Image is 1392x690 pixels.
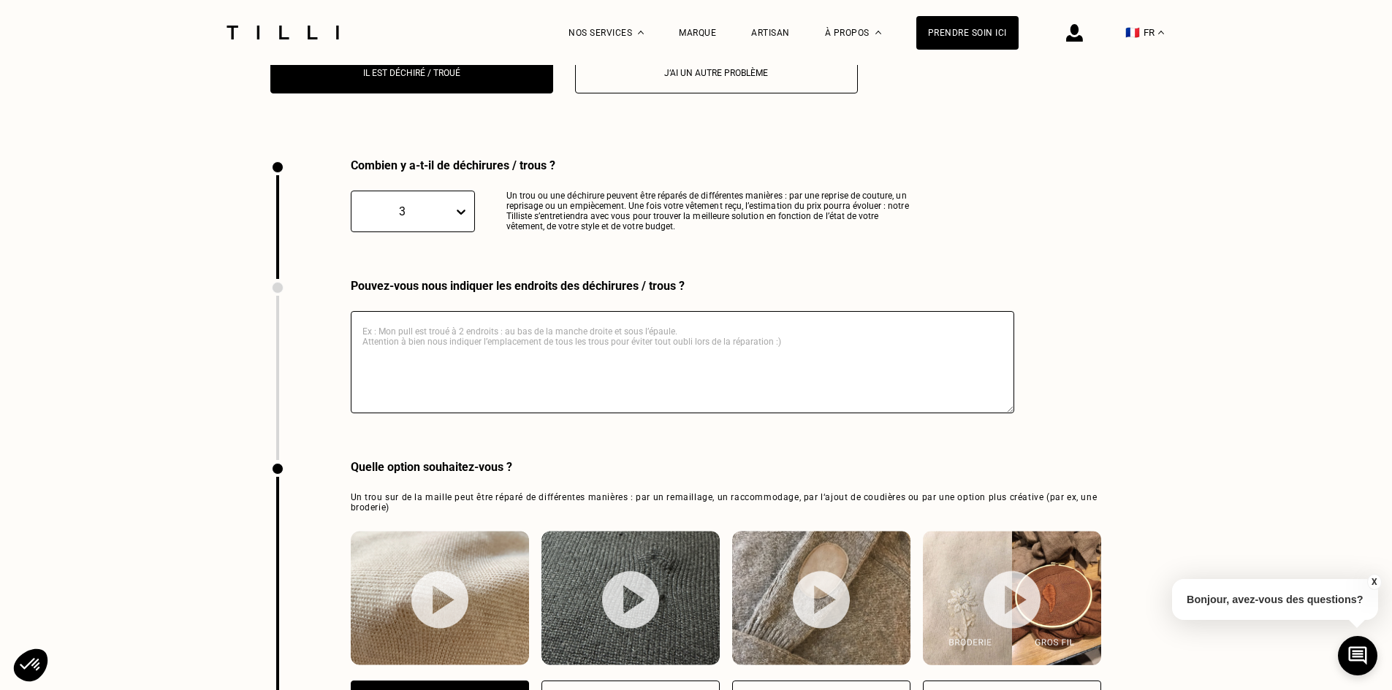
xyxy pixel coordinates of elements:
[916,16,1019,50] a: Prendre soin ici
[1172,579,1378,620] p: Bonjour, avez-vous des questions?
[351,279,1014,293] div: Pouvez-vous nous indiquer les endroits des déchirures / trous ?
[583,68,850,78] p: J‘ai un autre problème
[1066,24,1083,42] img: icône connexion
[923,531,1101,665] img: Option créative
[638,31,644,34] img: Menu déroulant
[1158,31,1164,34] img: menu déroulant
[984,571,1041,629] img: bouton lecture
[278,68,545,78] p: Il est déchiré / troué
[1125,26,1140,39] span: 🇫🇷
[602,571,659,629] img: bouton lecture
[751,28,790,38] a: Artisan
[270,52,553,93] button: Il est déchiré / troué
[351,460,1122,474] div: Quelle option souhaitez-vous ?
[875,31,881,34] img: Menu déroulant à propos
[351,492,1122,513] span: Un trou sur de la maille peut être réparé de différentes manières : par un remaillage, un raccomm...
[541,531,720,665] img: Raccommodage
[411,571,468,629] img: bouton lecture
[221,26,344,39] img: Logo du service de couturière Tilli
[351,158,919,172] div: Combien y a-t-il de déchirures / trous ?
[351,531,529,665] img: Remaillage
[793,571,850,629] img: bouton lecture
[679,28,716,38] a: Marque
[575,52,858,93] button: J‘ai un autre problème
[506,191,919,232] p: Un trou ou une déchirure peuvent être réparés de différentes manières : par une reprise de coutur...
[359,204,446,218] div: 3
[732,531,910,665] img: Coudière
[1366,574,1381,590] button: X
